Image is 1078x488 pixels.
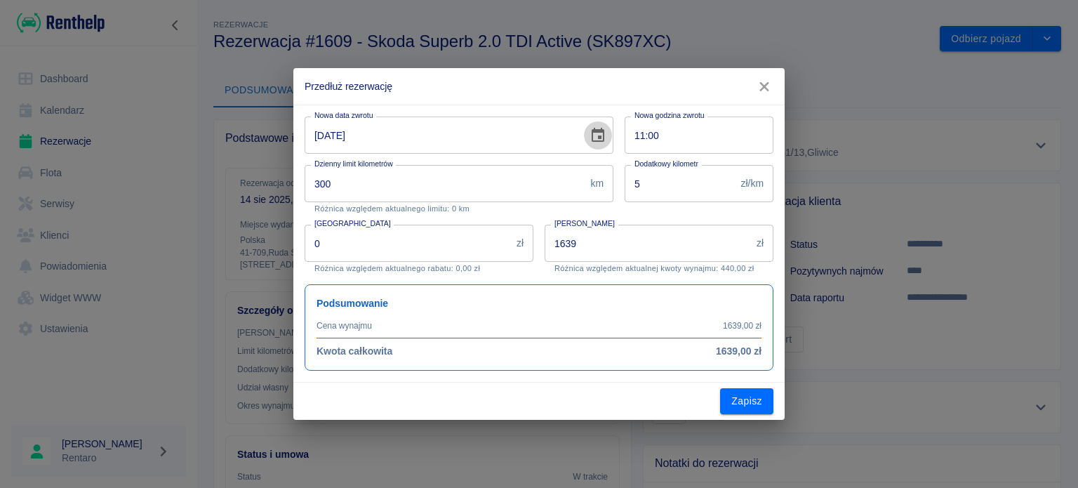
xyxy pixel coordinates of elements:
[634,159,698,169] label: Dodatkowy kilometr
[720,388,773,414] button: Zapisz
[317,296,761,311] h6: Podsumowanie
[317,319,372,332] p: Cena wynajmu
[314,218,391,229] label: [GEOGRAPHIC_DATA]
[716,344,761,359] h6: 1639,00 zł
[293,68,785,105] h2: Przedłuż rezerwację
[314,110,373,121] label: Nowa data zwrotu
[625,117,764,154] input: hh:mm
[545,225,751,262] input: Kwota wynajmu od początkowej daty, nie samego aneksu.
[305,225,511,262] input: Kwota rabatu ustalona na początku
[554,264,764,273] p: Różnica względem aktualnej kwoty wynajmu: 440,00 zł
[314,204,604,213] p: Różnica względem aktualnego limitu: 0 km
[317,344,392,359] h6: Kwota całkowita
[590,176,604,191] p: km
[634,110,705,121] label: Nowa godzina zwrotu
[723,319,761,332] p: 1639,00 zł
[741,176,764,191] p: zł/km
[584,121,612,150] button: Choose date, selected date is 25 sie 2025
[305,117,578,154] input: DD-MM-YYYY
[314,159,393,169] label: Dzienny limit kilometrów
[554,218,615,229] label: [PERSON_NAME]
[314,264,524,273] p: Różnica względem aktualnego rabatu: 0,00 zł
[757,236,764,251] p: zł
[517,236,524,251] p: zł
